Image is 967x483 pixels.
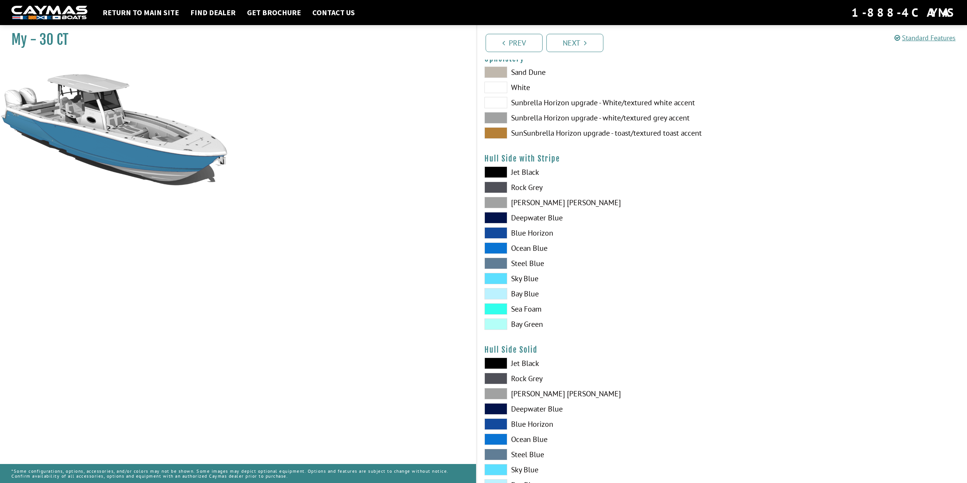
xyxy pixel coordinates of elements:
[484,67,714,78] label: Sand Dune
[243,8,305,17] a: Get Brochure
[11,465,465,482] p: *Some configurations, options, accessories, and/or colors may not be shown. Some images may depic...
[484,242,714,254] label: Ocean Blue
[484,182,714,193] label: Rock Grey
[484,197,714,208] label: [PERSON_NAME] [PERSON_NAME]
[484,434,714,445] label: Ocean Blue
[484,258,714,269] label: Steel Blue
[484,227,714,239] label: Blue Horizon
[484,273,714,284] label: Sky Blue
[484,166,714,178] label: Jet Black
[546,34,603,52] a: Next
[851,4,956,21] div: 1-888-4CAYMAS
[187,8,239,17] a: Find Dealer
[11,31,457,48] h1: My - 30 CT
[484,373,714,384] label: Rock Grey
[484,464,714,475] label: Sky Blue
[894,33,956,42] a: Standard Features
[484,288,714,299] label: Bay Blue
[484,112,714,124] label: Sunbrella Horizon upgrade - white/textured grey accent
[484,345,960,355] h4: Hull Side Solid
[309,8,359,17] a: Contact Us
[484,212,714,223] label: Deepwater Blue
[484,403,714,415] label: Deepwater Blue
[484,97,714,108] label: Sunbrella Horizon upgrade - White/textured white accent
[484,82,714,93] label: White
[484,418,714,430] label: Blue Horizon
[484,154,960,163] h4: Hull Side with Stripe
[486,34,543,52] a: Prev
[484,388,714,399] label: [PERSON_NAME] [PERSON_NAME]
[484,127,714,139] label: SunSunbrella Horizon upgrade - toast/textured toast accent
[99,8,183,17] a: Return to main site
[11,6,87,20] img: white-logo-c9c8dbefe5ff5ceceb0f0178aa75bf4bb51f6bca0971e226c86eb53dfe498488.png
[484,318,714,330] label: Bay Green
[484,449,714,460] label: Steel Blue
[484,358,714,369] label: Jet Black
[484,303,714,315] label: Sea Foam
